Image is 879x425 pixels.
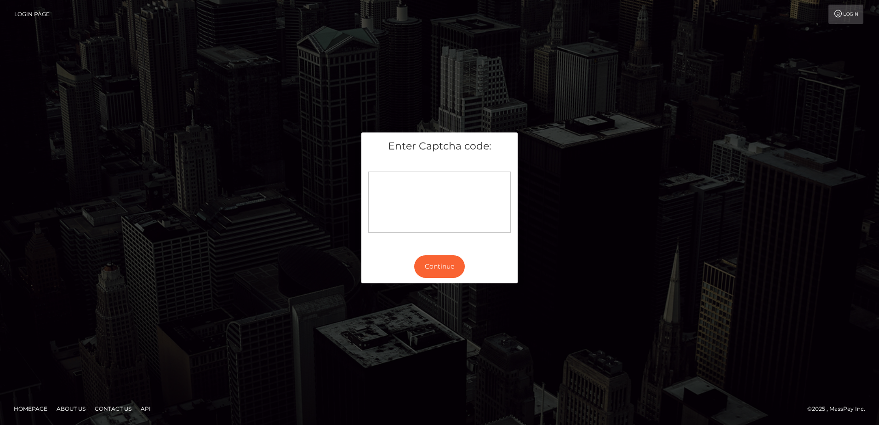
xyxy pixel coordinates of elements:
[828,5,863,24] a: Login
[368,172,511,233] div: Captcha widget loading...
[414,255,465,278] button: Continue
[368,139,511,154] h5: Enter Captcha code:
[91,402,135,416] a: Contact Us
[10,402,51,416] a: Homepage
[53,402,89,416] a: About Us
[807,404,872,414] div: © 2025 , MassPay Inc.
[14,5,50,24] a: Login Page
[137,402,154,416] a: API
